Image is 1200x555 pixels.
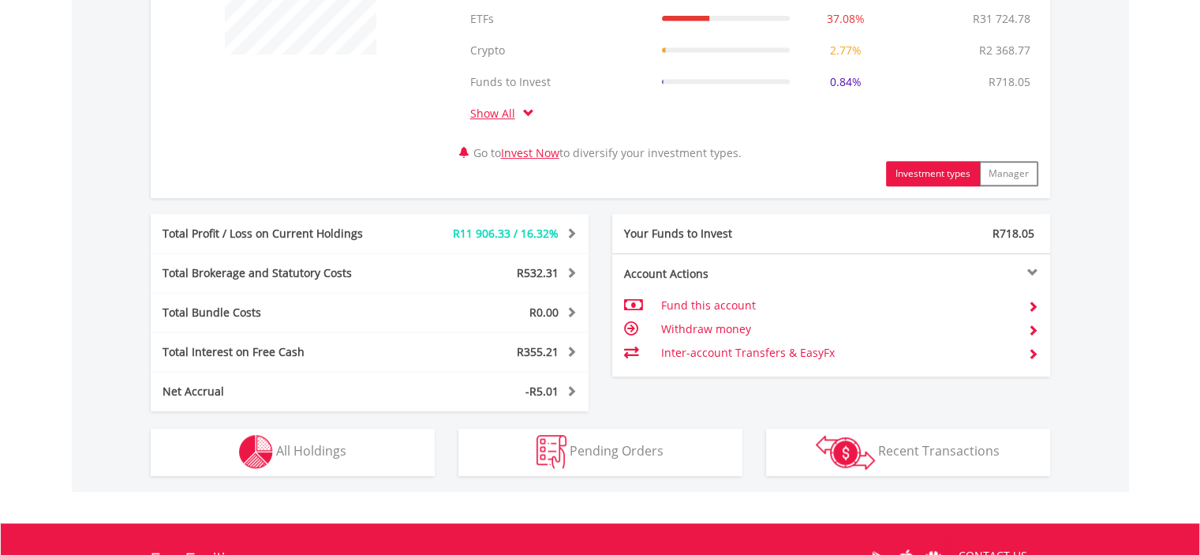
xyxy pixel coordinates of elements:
td: Funds to Invest [462,66,654,98]
img: transactions-zar-wht.png [816,435,875,470]
td: Inter-account Transfers & EasyFx [660,341,1015,365]
td: 37.08% [798,3,894,35]
div: Total Bundle Costs [151,305,406,321]
div: Total Interest on Free Cash [151,344,406,360]
td: Fund this account [660,294,1015,317]
td: ETFs [462,3,654,35]
span: Recent Transactions [878,442,1000,459]
td: R2 368.77 [971,35,1038,66]
span: R11 906.33 / 16.32% [453,226,559,241]
td: R31 724.78 [965,3,1038,35]
button: All Holdings [151,429,435,476]
div: Your Funds to Invest [612,226,832,242]
div: Net Accrual [151,384,406,399]
span: -R5.01 [525,384,559,399]
button: Manager [979,161,1038,186]
span: R355.21 [517,344,559,359]
a: Invest Now [501,145,559,160]
span: Pending Orders [570,442,664,459]
div: Total Brokerage and Statutory Costs [151,265,406,281]
img: holdings-wht.png [239,435,273,469]
span: All Holdings [276,442,346,459]
td: R718.05 [981,66,1038,98]
img: pending_instructions-wht.png [536,435,566,469]
button: Investment types [886,161,980,186]
a: Show All [470,106,523,121]
div: Total Profit / Loss on Current Holdings [151,226,406,242]
span: R0.00 [529,305,559,320]
td: Withdraw money [660,317,1015,341]
span: R532.31 [517,265,559,280]
span: R718.05 [993,226,1034,241]
td: 2.77% [798,35,894,66]
td: 0.84% [798,66,894,98]
div: Account Actions [612,266,832,282]
td: Crypto [462,35,654,66]
button: Pending Orders [458,429,742,476]
button: Recent Transactions [766,429,1050,476]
